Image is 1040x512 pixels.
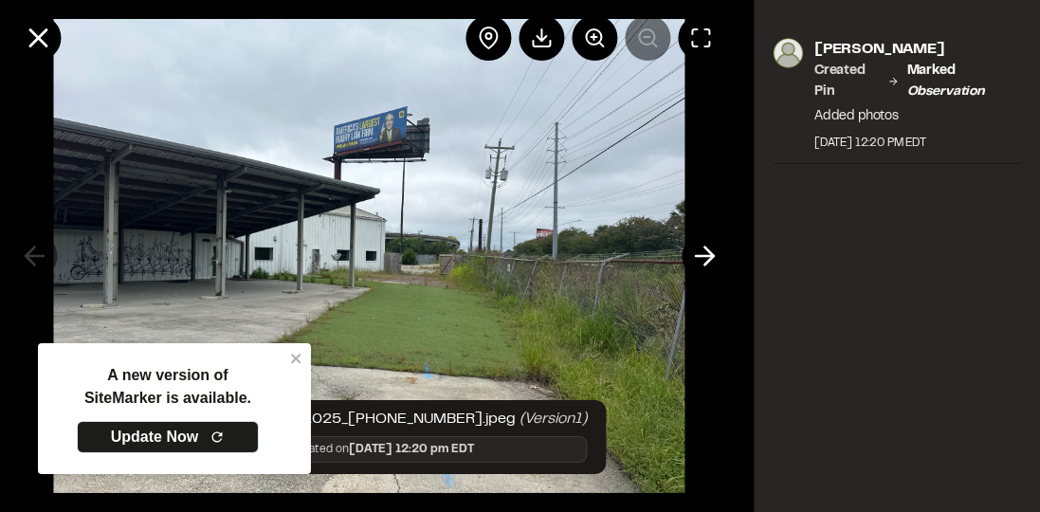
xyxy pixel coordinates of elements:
p: [PERSON_NAME] [814,38,1021,61]
p: Created Pin [814,61,880,102]
em: observation [907,86,985,98]
button: Toggle Fullscreen [678,15,723,61]
p: Marked [907,61,1021,102]
div: [DATE] 12:20 PM EDT [814,135,1021,152]
p: Added photos [814,106,1021,127]
img: photo [773,38,803,68]
button: Zoom in [572,15,617,61]
div: View pin on map [465,15,511,61]
button: Close modal [15,15,61,61]
button: Next photo [682,233,727,279]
